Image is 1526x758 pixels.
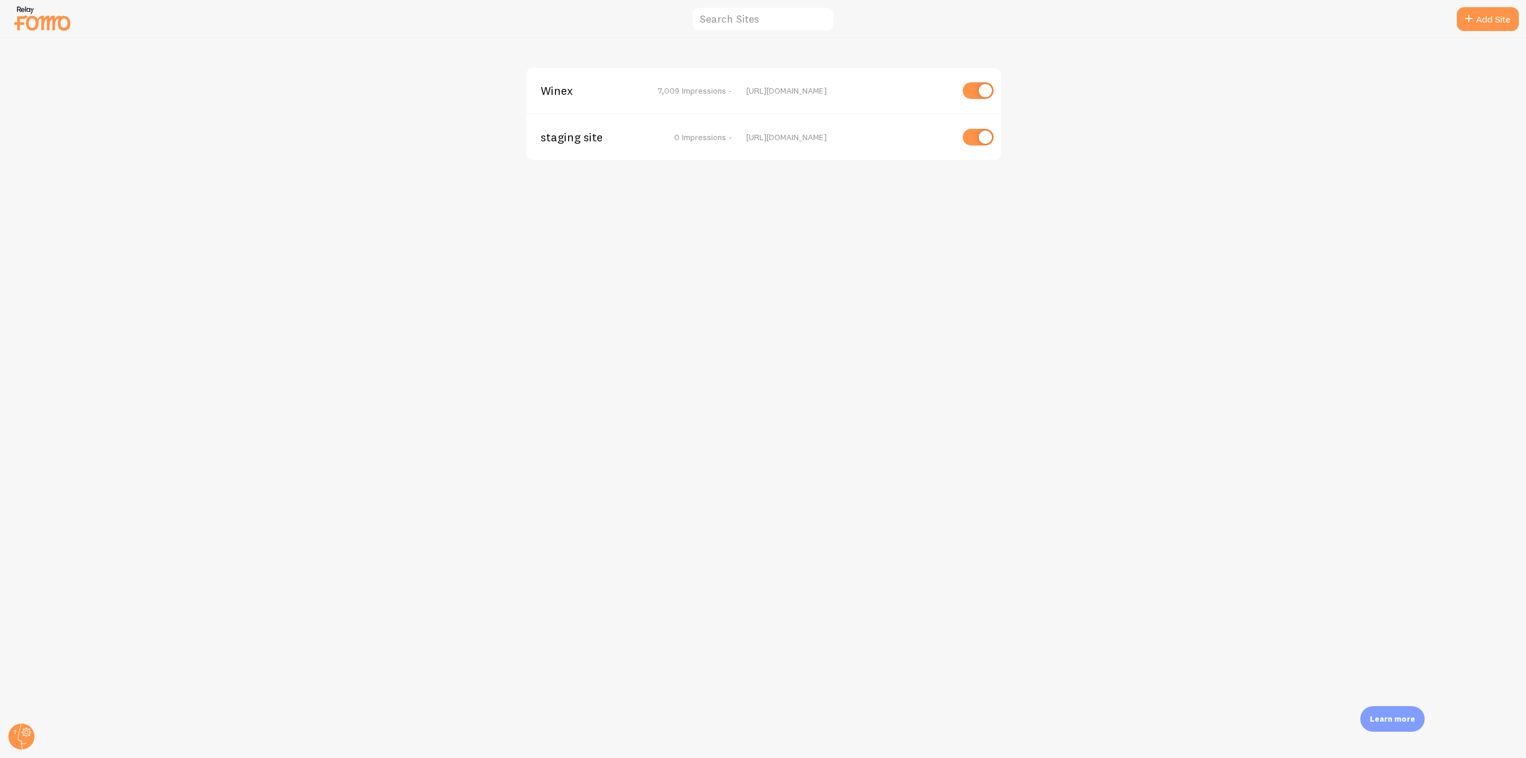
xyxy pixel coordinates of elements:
[541,132,637,143] span: staging site
[657,85,732,96] span: 7,009 Impressions -
[1360,706,1425,732] div: Learn more
[1370,713,1415,725] p: Learn more
[674,132,732,143] span: 0 Impressions -
[746,85,952,96] div: [URL][DOMAIN_NAME]
[541,85,637,96] span: Winex
[746,132,952,143] div: [URL][DOMAIN_NAME]
[13,3,72,33] img: fomo-relay-logo-orange.svg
